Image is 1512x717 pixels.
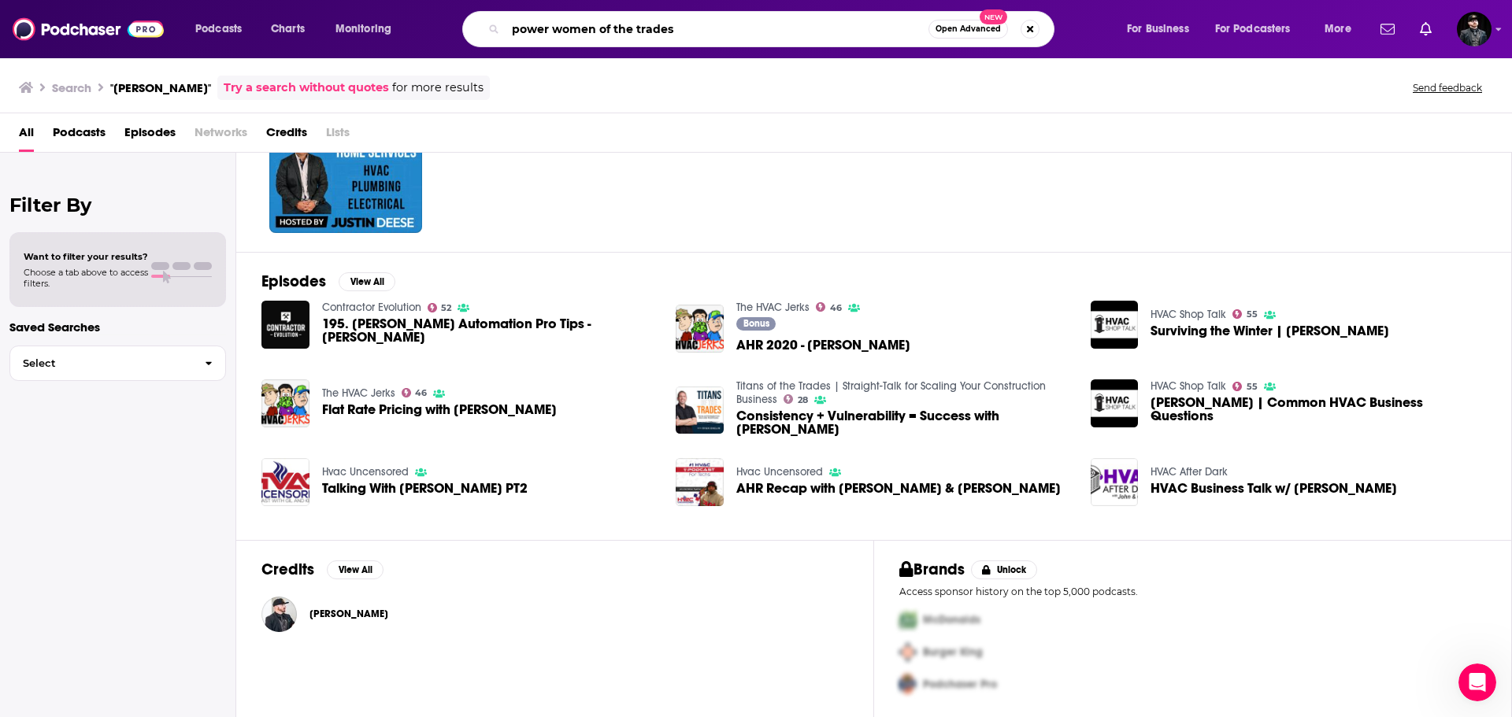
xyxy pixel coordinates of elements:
span: Lists [326,120,350,152]
span: AHR 2020 - [PERSON_NAME] [736,338,910,352]
button: Unlock [971,560,1038,579]
span: 55 [1247,311,1258,318]
span: for more results [392,79,484,97]
img: Talking With Tersh Blissett PT2 [261,458,309,506]
span: 46 [830,305,842,312]
a: Consistency + Vulnerability = Success with Tersh Blissett [736,409,1072,436]
img: AHR 2020 - Tersh Blissett [676,305,724,353]
a: 46 [816,302,842,312]
img: Third Pro Logo [893,668,923,700]
a: All [19,120,34,152]
span: Surviving the Winter | [PERSON_NAME] [1151,324,1389,338]
button: open menu [1116,17,1209,42]
button: open menu [1205,17,1314,42]
img: AHR Recap with Everett Lippel & Tersh Blissett [676,458,724,506]
span: Podcasts [195,18,242,40]
button: Send feedback [1408,81,1487,94]
span: 28 [798,397,808,404]
button: Open AdvancedNew [928,20,1008,39]
a: AHR 2020 - Tersh Blissett [736,338,910,352]
a: Podcasts [53,120,106,152]
img: Consistency + Vulnerability = Success with Tersh Blissett [676,386,724,434]
span: 46 [415,390,427,397]
a: 195. Tersh Blissett’s Automation Pro Tips - Tersh Blissett [322,317,658,344]
h2: Episodes [261,272,326,291]
img: Surviving the Winter | Tersh Blissett [1091,301,1139,349]
a: Titans of the Trades | Straight-Talk for Scaling Your Construction Business [736,379,1046,406]
a: Credits [266,120,307,152]
p: Access sponsor history on the top 5,000 podcasts. [899,586,1486,597]
span: Podchaser Pro [923,678,997,691]
span: McDonalds [923,613,980,626]
button: open menu [324,17,412,42]
a: Flat Rate Pricing with Tersh Blissett [322,403,557,416]
span: [PERSON_NAME] [309,608,388,620]
a: HVAC Shop Talk [1151,379,1226,393]
p: Saved Searches [9,320,226,334]
img: HVAC Business Talk w/ Tersh Blissett [1091,458,1139,506]
a: Episodes [124,120,176,152]
a: HVAC Business Talk w/ Tersh Blissett [1151,482,1397,495]
span: Select [10,358,192,368]
img: Tersh Blissett | Common HVAC Business Questions [1091,379,1139,427]
span: Open Advanced [936,25,1001,33]
a: Contractor Evolution [322,301,421,314]
span: Charts [271,18,305,40]
a: 55 [1232,382,1258,391]
img: Tersh Blissett [261,597,297,632]
a: Tersh Blissett [309,608,388,620]
a: Talking With Tersh Blissett PT2 [322,482,528,495]
span: More [1325,18,1351,40]
button: Select [9,346,226,381]
img: User Profile [1457,12,1492,46]
span: Monitoring [335,18,391,40]
span: Burger King [923,645,983,659]
span: HVAC Business Talk w/ [PERSON_NAME] [1151,482,1397,495]
span: Bonus [743,319,769,328]
img: Second Pro Logo [893,636,923,668]
span: 55 [1247,383,1258,390]
span: Flat Rate Pricing with [PERSON_NAME] [322,403,557,416]
a: Hvac Uncensored [322,465,409,479]
h2: Brands [899,560,965,579]
span: Consistency + Vulnerability = Success with [PERSON_NAME] [736,409,1072,436]
a: Hvac Uncensored [736,465,823,479]
a: Tersh Blissett | Common HVAC Business Questions [1151,396,1486,423]
h3: Search [52,80,91,95]
img: First Pro Logo [893,604,923,636]
button: Tersh BlissettTersh Blissett [261,589,848,639]
span: For Podcasters [1215,18,1291,40]
h2: Credits [261,560,314,579]
img: 195. Tersh Blissett’s Automation Pro Tips - Tersh Blissett [261,301,309,349]
img: Podchaser - Follow, Share and Rate Podcasts [13,14,164,44]
a: Show notifications dropdown [1414,16,1438,43]
a: EpisodesView All [261,272,395,291]
a: 38 [269,80,422,233]
span: Want to filter your results? [24,251,148,262]
span: Logged in as tersh [1457,12,1492,46]
a: Try a search without quotes [224,79,389,97]
a: The HVAC Jerks [322,386,395,400]
button: open menu [1314,17,1371,42]
span: [PERSON_NAME] | Common HVAC Business Questions [1151,396,1486,423]
span: Talking With [PERSON_NAME] PT2 [322,482,528,495]
a: 46 [402,388,428,397]
a: HVAC Shop Talk [1151,308,1226,321]
button: open menu [184,17,262,42]
a: Surviving the Winter | Tersh Blissett [1151,324,1389,338]
span: 52 [441,305,451,312]
a: AHR Recap with Everett Lippel & Tersh Blissett [736,482,1061,495]
img: Flat Rate Pricing with Tersh Blissett [261,379,309,427]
